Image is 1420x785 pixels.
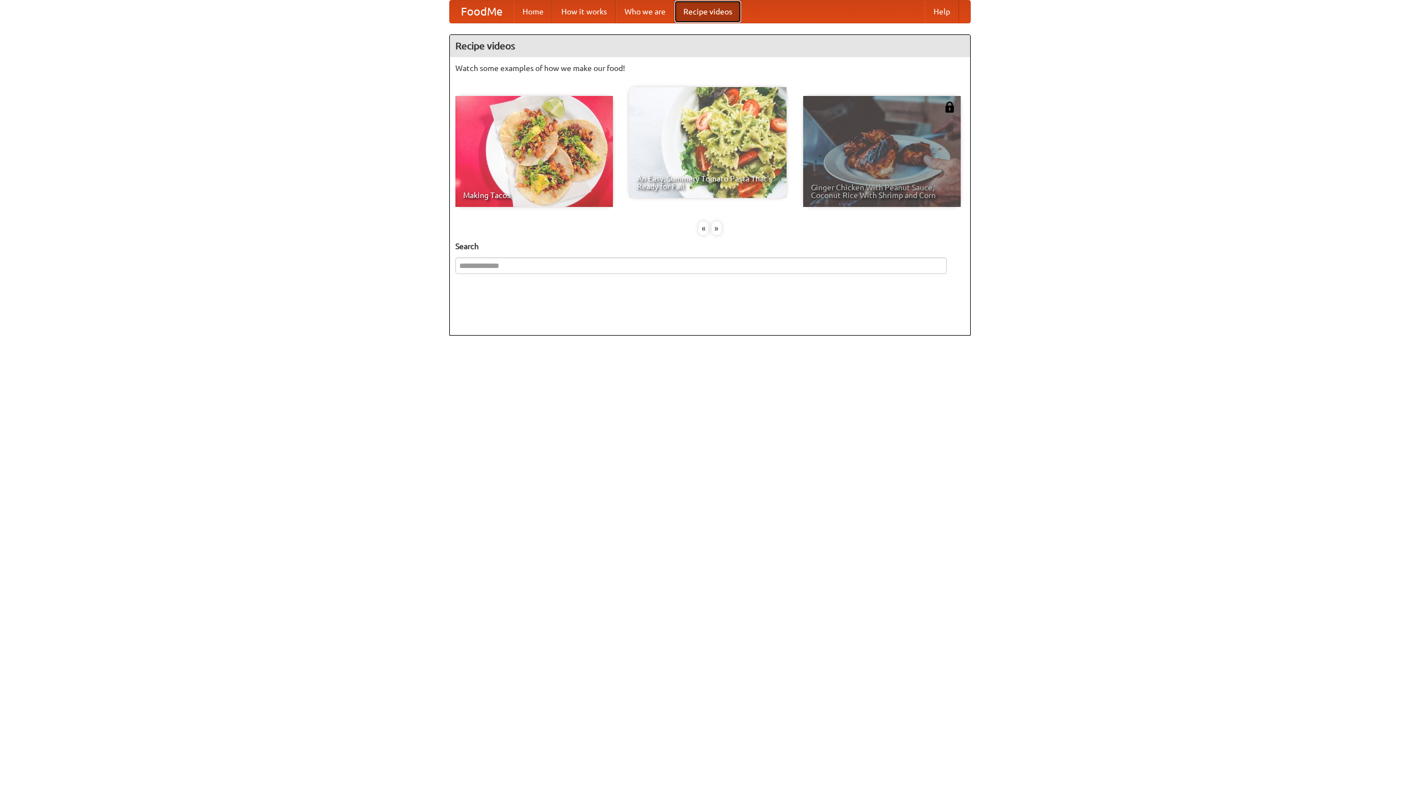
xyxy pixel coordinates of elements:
span: An Easy, Summery Tomato Pasta That's Ready for Fall [637,175,779,190]
h4: Recipe videos [450,35,970,57]
div: « [698,221,708,235]
div: » [712,221,722,235]
a: How it works [552,1,616,23]
a: Recipe videos [674,1,741,23]
p: Watch some examples of how we make our food! [455,63,965,74]
a: FoodMe [450,1,514,23]
h5: Search [455,241,965,252]
a: An Easy, Summery Tomato Pasta That's Ready for Fall [629,87,787,198]
span: Making Tacos [463,191,605,199]
a: Who we are [616,1,674,23]
a: Help [925,1,959,23]
a: Making Tacos [455,96,613,207]
a: Home [514,1,552,23]
img: 483408.png [944,102,955,113]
